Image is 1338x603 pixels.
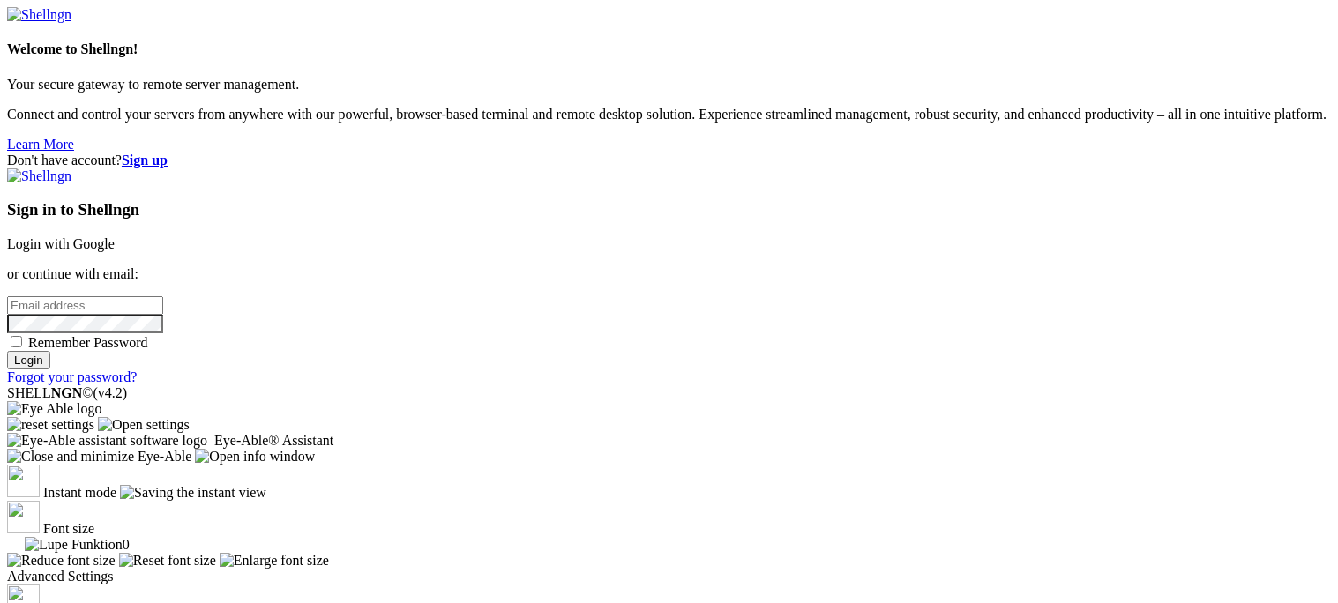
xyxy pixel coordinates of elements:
a: Sign up [122,153,168,167]
input: Login [7,351,50,369]
img: Shellngn [7,7,71,23]
input: Email address [7,296,163,315]
img: Shellngn [7,168,71,184]
a: Login with Google [7,236,115,251]
h4: Welcome to Shellngn! [7,41,1331,57]
input: Remember Password [11,336,22,347]
p: or continue with email: [7,266,1331,282]
h3: Sign in to Shellngn [7,200,1331,220]
span: SHELL © [7,385,127,400]
a: Learn More [7,137,74,152]
b: NGN [51,385,83,400]
span: 4.2.0 [93,385,128,400]
p: Your secure gateway to remote server management. [7,77,1331,93]
p: Connect and control your servers from anywhere with our powerful, browser-based terminal and remo... [7,107,1331,123]
span: Remember Password [28,335,148,350]
a: Forgot your password? [7,369,137,384]
div: Don't have account? [7,153,1331,168]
